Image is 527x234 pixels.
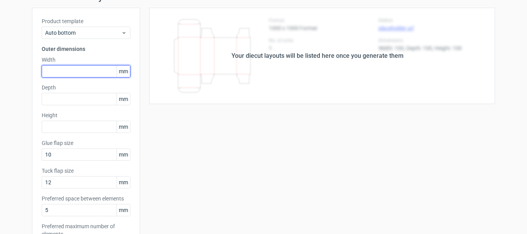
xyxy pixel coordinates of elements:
span: mm [117,93,130,105]
span: mm [117,149,130,160]
div: Your diecut layouts will be listed here once you generate them [231,51,404,61]
label: Depth [42,84,130,91]
span: Auto bottom [45,29,121,37]
label: Glue flap size [42,139,130,147]
span: mm [117,66,130,77]
span: mm [117,121,130,133]
label: Width [42,56,130,64]
label: Product template [42,17,130,25]
span: mm [117,204,130,216]
label: Tuck flap size [42,167,130,175]
label: Preferred space between elements [42,195,130,202]
label: Height [42,111,130,119]
span: mm [117,177,130,188]
h3: Outer dimensions [42,45,130,53]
